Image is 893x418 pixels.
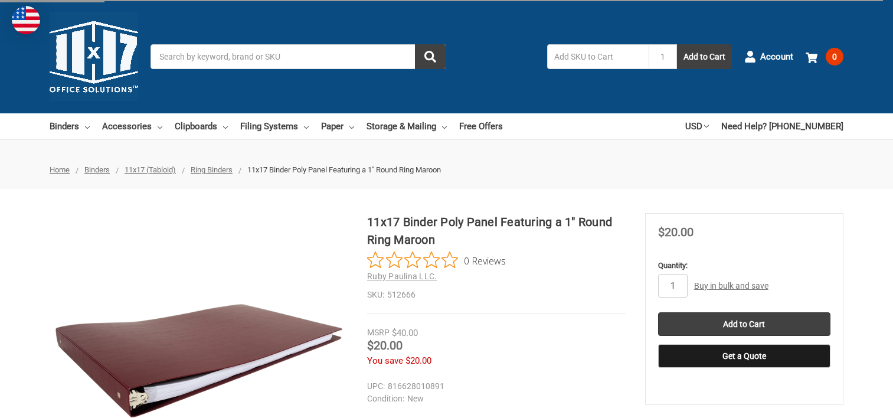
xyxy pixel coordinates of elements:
dt: Condition: [367,393,404,405]
a: Home [50,165,70,174]
span: $40.00 [392,328,418,338]
dt: UPC: [367,380,385,393]
a: Need Help? [PHONE_NUMBER] [721,113,843,139]
input: Add SKU to Cart [547,44,649,69]
a: Binders [84,165,110,174]
a: Free Offers [459,113,503,139]
span: $20.00 [367,338,403,352]
span: 0 Reviews [464,252,506,269]
h1: 11x17 Binder Poly Panel Featuring a 1" Round Ring Maroon [367,213,626,249]
a: Ring Binders [191,165,233,174]
input: Search by keyword, brand or SKU [151,44,446,69]
label: Quantity: [658,260,830,272]
a: Paper [321,113,354,139]
dd: 512666 [367,289,626,301]
a: Filing Systems [240,113,309,139]
a: 11x17 (Tabloid) [125,165,176,174]
span: $20.00 [405,355,431,366]
img: 11x17.com [50,12,138,101]
dt: SKU: [367,289,384,301]
a: USD [685,113,709,139]
span: Account [760,50,793,64]
span: You save [367,355,403,366]
a: 0 [806,41,843,72]
a: Ruby Paulina LLC. [367,272,437,281]
a: Accessories [102,113,162,139]
a: Account [744,41,793,72]
div: MSRP [367,326,390,339]
dd: 816628010891 [367,380,620,393]
input: Add to Cart [658,312,830,336]
dd: New [367,393,620,405]
a: Binders [50,113,90,139]
span: $20.00 [658,225,694,239]
button: Rated 0 out of 5 stars from 0 reviews. Jump to reviews. [367,252,506,269]
a: Storage & Mailing [367,113,447,139]
span: 0 [826,48,843,66]
span: 11x17 Binder Poly Panel Featuring a 1" Round Ring Maroon [247,165,441,174]
a: Clipboards [175,113,228,139]
a: Buy in bulk and save [694,281,768,290]
button: Add to Cart [677,44,732,69]
img: duty and tax information for United States [12,6,40,34]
